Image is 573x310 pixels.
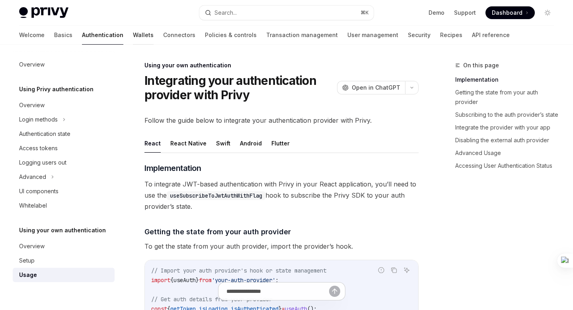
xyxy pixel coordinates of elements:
div: Access tokens [19,143,58,153]
a: Authentication state [13,127,115,141]
button: React Native [170,134,207,153]
button: Send message [329,286,340,297]
button: React [144,134,161,153]
a: Authentication [82,26,123,45]
span: import [151,277,170,284]
a: Subscribing to the auth provider’s state [455,108,560,121]
a: Overview [13,57,115,72]
div: Logging users out [19,158,66,167]
button: Swift [216,134,230,153]
a: Advanced Usage [455,147,560,159]
a: Security [408,26,431,45]
button: Flutter [271,134,290,153]
div: Advanced [19,172,46,182]
a: Overview [13,98,115,112]
div: Authentication state [19,129,70,139]
a: Recipes [440,26,462,45]
a: Basics [54,26,72,45]
a: Policies & controls [205,26,257,45]
button: Android [240,134,262,153]
a: Implementation [455,73,560,86]
button: Report incorrect code [376,265,386,275]
a: Integrate the provider with your app [455,121,560,134]
code: useSubscribeToJwtAuthWithFlag [167,191,265,200]
a: Overview [13,239,115,253]
div: Whitelabel [19,201,47,210]
div: Search... [214,8,237,18]
a: Support [454,9,476,17]
a: Demo [429,9,444,17]
a: Whitelabel [13,198,115,213]
div: Login methods [19,115,58,124]
a: Disabling the external auth provider [455,134,560,147]
h5: Using Privy authentication [19,84,94,94]
span: To get the state from your auth provider, import the provider’s hook. [144,241,419,252]
span: } [196,277,199,284]
span: useAuth [173,277,196,284]
button: Ask AI [401,265,412,275]
span: Implementation [144,163,201,174]
a: Accessing User Authentication Status [455,159,560,172]
div: Overview [19,241,45,251]
span: ⌘ K [361,10,369,16]
h1: Integrating your authentication provider with Privy [144,73,334,102]
a: UI components [13,184,115,198]
a: Logging users out [13,155,115,170]
h5: Using your own authentication [19,226,106,235]
a: Getting the state from your auth provider [455,86,560,108]
span: { [170,277,173,284]
span: Follow the guide below to integrate your authentication provider with Privy. [144,115,419,126]
a: Access tokens [13,141,115,155]
span: Open in ChatGPT [352,84,400,92]
div: Overview [19,100,45,110]
span: ; [275,277,279,284]
a: User management [347,26,398,45]
a: Dashboard [485,6,535,19]
a: Connectors [163,26,195,45]
button: Toggle dark mode [541,6,554,19]
span: 'your-auth-provider' [212,277,275,284]
div: Setup [19,256,35,265]
span: To integrate JWT-based authentication with Privy in your React application, you’ll need to use th... [144,179,419,212]
a: API reference [472,26,510,45]
span: from [199,277,212,284]
img: light logo [19,7,68,18]
a: Wallets [133,26,154,45]
button: Open in ChatGPT [337,81,405,94]
div: Overview [19,60,45,69]
span: Getting the state from your auth provider [144,226,291,237]
button: Search...⌘K [199,6,373,20]
a: Setup [13,253,115,268]
span: On this page [463,61,499,70]
a: Transaction management [266,26,338,45]
button: Copy the contents from the code block [389,265,399,275]
a: Welcome [19,26,45,45]
div: Usage [19,270,37,280]
span: // Import your auth provider's hook or state management [151,267,326,274]
div: Using your own authentication [144,61,419,69]
span: Dashboard [492,9,522,17]
div: UI components [19,186,58,196]
a: Usage [13,268,115,282]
